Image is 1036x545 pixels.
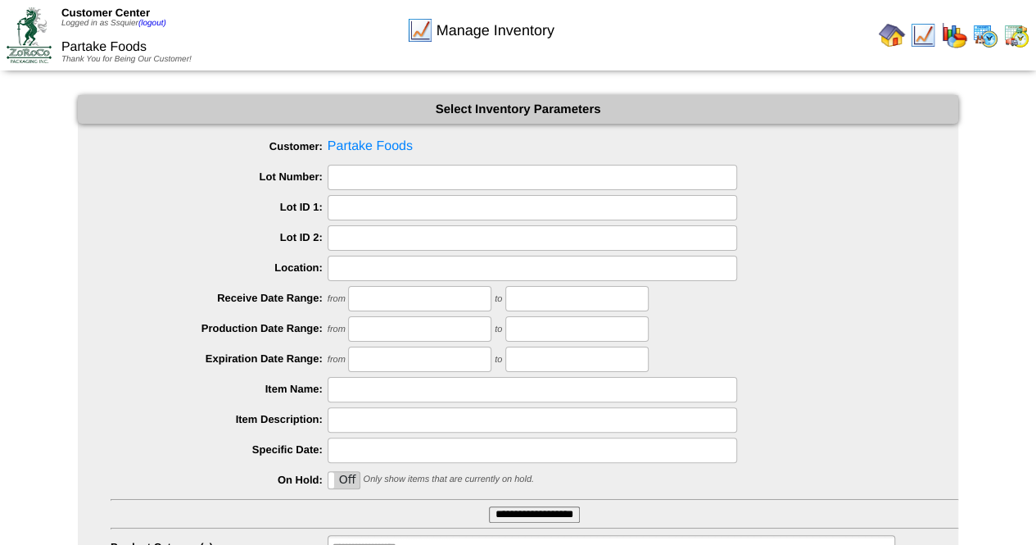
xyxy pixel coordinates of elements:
[495,325,502,334] span: to
[138,19,166,28] a: (logout)
[7,7,52,62] img: ZoRoCo_Logo(Green%26Foil)%20jpg.webp
[111,383,328,395] label: Item Name:
[328,355,346,365] span: from
[111,134,958,159] span: Partake Foods
[910,22,936,48] img: line_graph.gif
[111,322,328,334] label: Production Date Range:
[495,355,502,365] span: to
[111,261,328,274] label: Location:
[407,17,433,43] img: line_graph.gif
[111,170,328,183] label: Lot Number:
[111,413,328,425] label: Item Description:
[437,22,554,39] span: Manage Inventory
[879,22,905,48] img: home.gif
[111,443,328,456] label: Specific Date:
[61,7,150,19] span: Customer Center
[328,294,346,304] span: from
[111,140,328,152] label: Customer:
[61,55,192,64] span: Thank You for Being Our Customer!
[61,40,147,54] span: Partake Foods
[78,95,958,124] div: Select Inventory Parameters
[328,472,360,488] label: Off
[111,352,328,365] label: Expiration Date Range:
[111,292,328,304] label: Receive Date Range:
[495,294,502,304] span: to
[111,474,328,486] label: On Hold:
[972,22,998,48] img: calendarprod.gif
[61,19,166,28] span: Logged in as Ssquier
[941,22,967,48] img: graph.gif
[111,231,328,243] label: Lot ID 2:
[1003,22,1029,48] img: calendarinout.gif
[111,201,328,213] label: Lot ID 1:
[328,325,346,334] span: from
[363,475,533,484] span: Only show items that are currently on hold.
[328,471,360,489] div: OnOff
